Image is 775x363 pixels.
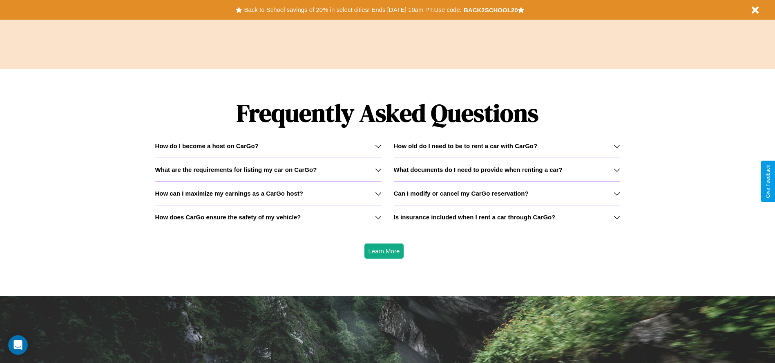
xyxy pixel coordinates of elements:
[765,165,771,198] div: Give Feedback
[155,142,258,149] h3: How do I become a host on CarGo?
[155,92,620,134] h1: Frequently Asked Questions
[394,214,556,221] h3: Is insurance included when I rent a car through CarGo?
[394,190,529,197] h3: Can I modify or cancel my CarGo reservation?
[155,190,303,197] h3: How can I maximize my earnings as a CarGo host?
[364,244,404,259] button: Learn More
[155,166,317,173] h3: What are the requirements for listing my car on CarGo?
[155,214,301,221] h3: How does CarGo ensure the safety of my vehicle?
[394,166,563,173] h3: What documents do I need to provide when renting a car?
[8,335,28,355] div: Open Intercom Messenger
[242,4,463,16] button: Back to School savings of 20% in select cities! Ends [DATE] 10am PT.Use code:
[464,7,518,14] b: BACK2SCHOOL20
[394,142,538,149] h3: How old do I need to be to rent a car with CarGo?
